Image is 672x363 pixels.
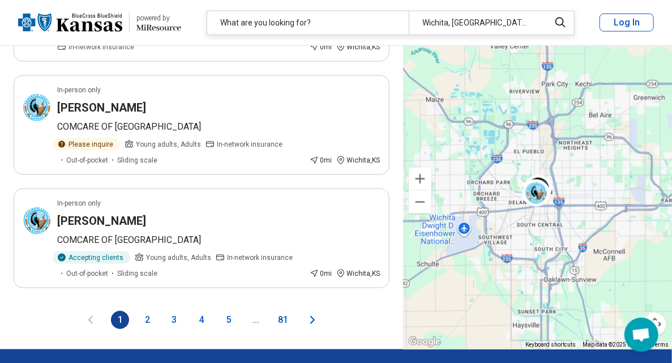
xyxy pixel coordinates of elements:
[57,233,380,247] p: COMCARE OF [GEOGRAPHIC_DATA]
[409,11,543,35] div: Wichita, [GEOGRAPHIC_DATA]
[247,311,265,329] span: ...
[138,311,156,329] button: 2
[336,155,380,165] div: Wichita , KS
[57,85,101,95] p: In-person only
[310,42,332,52] div: 0 mi
[310,155,332,165] div: 0 mi
[310,268,332,279] div: 0 mi
[406,335,443,349] img: Google
[117,155,157,165] span: Sliding scale
[274,311,292,329] button: 81
[57,120,380,134] p: COMCARE OF [GEOGRAPHIC_DATA]
[217,139,283,150] span: In-network insurance
[18,9,181,36] a: Blue Cross Blue Shield Kansaspowered by
[57,100,146,116] h3: [PERSON_NAME]
[57,198,101,208] p: In-person only
[525,341,576,349] button: Keyboard shortcuts
[583,342,645,348] span: Map data ©2025 Google
[53,251,130,264] div: Accepting clients
[66,155,108,165] span: Out-of-pocket
[207,11,409,35] div: What are you looking for?
[111,311,129,329] button: 1
[624,318,658,352] div: Open chat
[220,311,238,329] button: 5
[165,311,183,329] button: 3
[600,14,654,32] button: Log In
[57,213,146,229] h3: [PERSON_NAME]
[117,268,157,279] span: Sliding scale
[53,138,120,151] div: Please inquire
[84,311,97,329] button: Previous page
[336,268,380,279] div: Wichita , KS
[136,139,201,150] span: Young adults, Adults
[644,313,666,336] button: Map camera controls
[146,253,211,263] span: Young adults, Adults
[336,42,380,52] div: Wichita , KS
[136,13,181,23] div: powered by
[69,42,134,52] span: In-network insurance
[306,311,319,329] button: Next page
[406,335,443,349] a: Open this area in Google Maps (opens a new window)
[192,311,211,329] button: 4
[652,342,669,348] a: Terms (opens in new tab)
[18,9,122,36] img: Blue Cross Blue Shield Kansas
[227,253,293,263] span: In-network insurance
[409,191,431,213] button: Zoom out
[66,268,108,279] span: Out-of-pocket
[409,168,431,190] button: Zoom in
